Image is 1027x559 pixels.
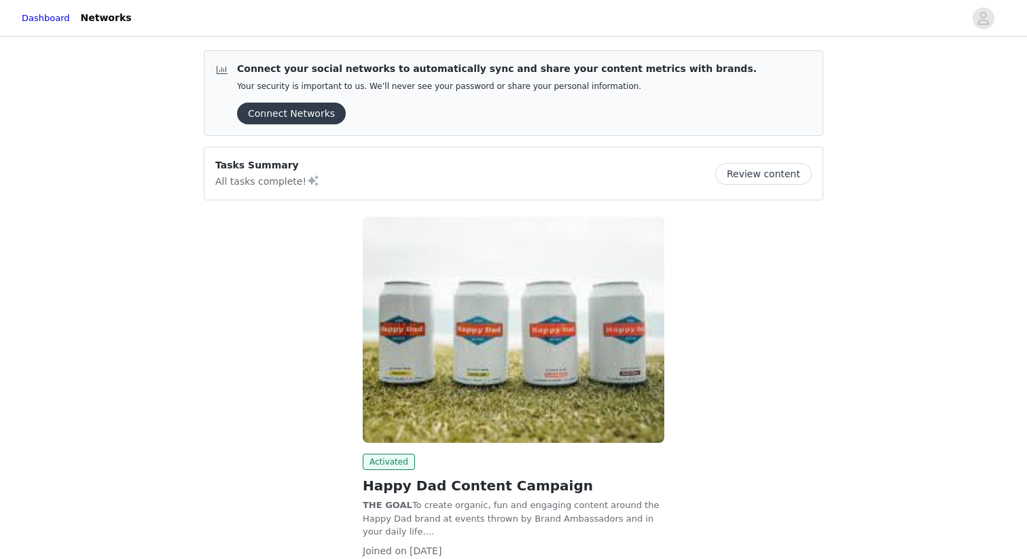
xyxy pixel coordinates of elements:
[363,499,664,539] p: To create organic, fun and engaging content around the Happy Dad brand at events thrown by Brand ...
[215,173,320,189] p: All tasks complete!
[215,158,320,173] p: Tasks Summary
[363,545,407,556] span: Joined on
[237,103,346,124] button: Connect Networks
[363,475,664,496] h2: Happy Dad Content Campaign
[363,500,412,510] strong: THE GOAL
[363,217,664,443] img: All Roads Travel
[363,454,415,470] span: Activated
[237,82,757,92] p: Your security is important to us. We’ll never see your password or share your personal information.
[73,3,140,33] a: Networks
[410,545,442,556] span: [DATE]
[237,62,757,76] p: Connect your social networks to automatically sync and share your content metrics with brands.
[977,7,990,29] div: avatar
[22,12,70,25] a: Dashboard
[715,163,812,185] button: Review content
